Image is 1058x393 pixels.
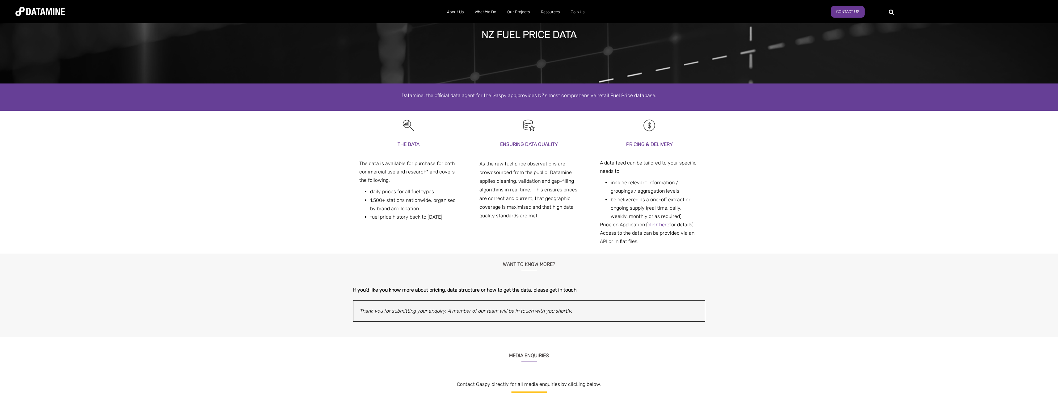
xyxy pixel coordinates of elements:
div: Price on Application ( for details). Access to the data can be provided via an API or in flat files. [600,220,699,246]
a: Our Projects [502,4,535,20]
li: include relevant information / groupings / aggregation levels [611,178,699,195]
a: About Us [441,4,469,20]
h3: Ensuring data quality [479,140,579,148]
em: Thank you for submitting your enquiry. A member of our team will be in touch with you shortly. [360,308,572,314]
a: What We Do [469,4,502,20]
p: Datamine, the official data agent for the Gaspy app, [353,91,705,100]
p: Contact Gaspy directly for all media enquiries by clicking below: [353,380,705,388]
li: be delivered as a one-off extract or ongoing supply (real time, daily, weekly, monthly or as requ... [611,195,699,221]
h3: MEDIA ENQUIRIES [353,345,705,361]
a: click here [647,222,669,228]
li: fuel price history back to [DATE] [370,213,458,221]
h3: THE DATA [359,140,458,148]
div: As the raw fuel price observations are crowdsourced from the public, Datamine applies cleaning, v... [479,160,579,220]
img: Datamine [15,7,65,16]
h3: Want to know more? [353,254,705,270]
p: The data is available for purchase for both commercial use and research* and covers the following: [359,159,458,185]
a: Contact Us [831,6,865,18]
h3: PRICING & DElIVERY [600,140,699,148]
h1: NZ FUEL PRICE DATA [482,28,577,41]
a: Resources [535,4,565,20]
li: 1,500+ stations nationwide, organised by brand and location [370,196,458,213]
p: A data feed can be tailored to your specific needs to: [600,159,699,175]
a: Join Us [565,4,590,20]
li: daily prices for all fuel types [370,187,458,196]
span: provides NZ’s most comprehensive retail Fuel Price database. [517,92,656,98]
span: If you’d like you know more about pricing, data structure or how to get the data, please get in t... [353,287,578,293]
